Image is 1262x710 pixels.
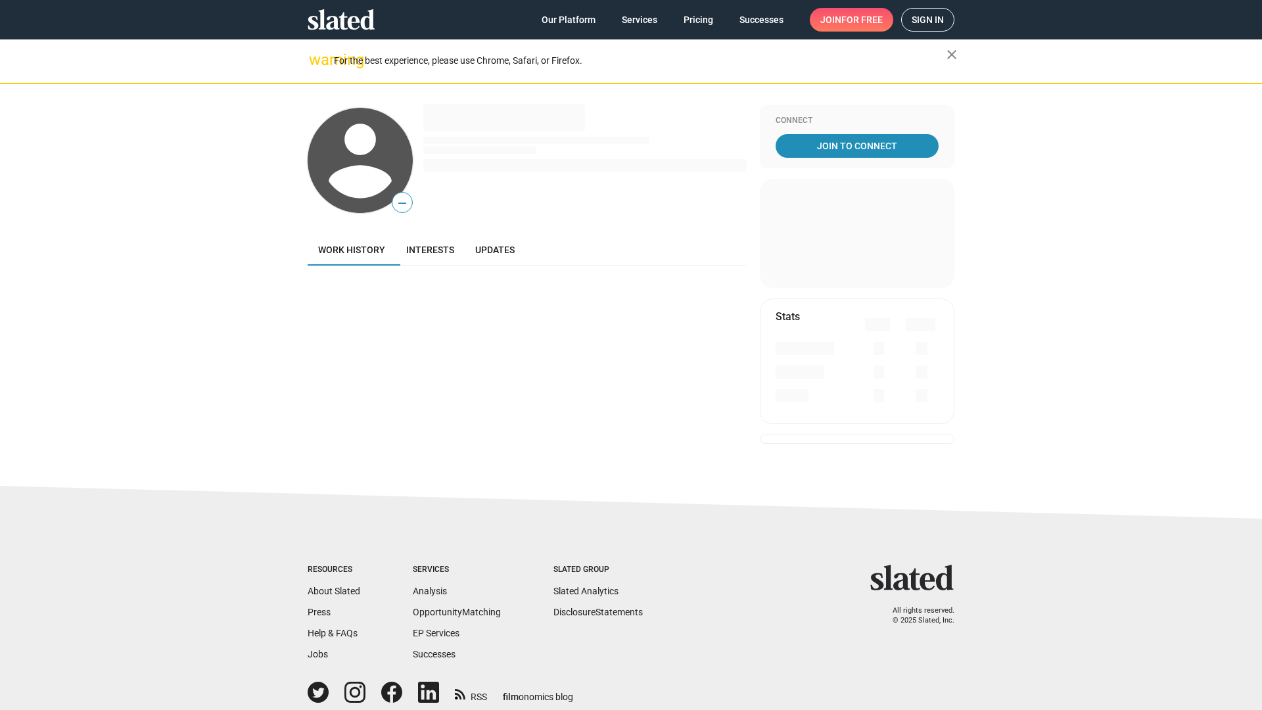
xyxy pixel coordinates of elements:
a: Slated Analytics [553,586,619,596]
span: for free [841,8,883,32]
span: Successes [739,8,783,32]
span: Updates [475,245,515,255]
div: Connect [776,116,939,126]
a: Services [611,8,668,32]
div: Services [413,565,501,575]
a: Pricing [673,8,724,32]
mat-icon: close [944,47,960,62]
a: Join To Connect [776,134,939,158]
span: — [392,195,412,212]
a: Analysis [413,586,447,596]
span: Our Platform [542,8,596,32]
span: Sign in [912,9,944,31]
span: Pricing [684,8,713,32]
p: All rights reserved. © 2025 Slated, Inc. [879,606,954,625]
a: Successes [413,649,456,659]
a: Jobs [308,649,328,659]
span: film [503,692,519,702]
mat-icon: warning [309,52,325,68]
a: RSS [455,683,487,703]
div: Slated Group [553,565,643,575]
span: Join To Connect [778,134,936,158]
a: Updates [465,234,525,266]
a: Our Platform [531,8,606,32]
span: Services [622,8,657,32]
a: Press [308,607,331,617]
a: Joinfor free [810,8,893,32]
a: Interests [396,234,465,266]
a: Help & FAQs [308,628,358,638]
a: EP Services [413,628,459,638]
span: Join [820,8,883,32]
div: Resources [308,565,360,575]
a: OpportunityMatching [413,607,501,617]
a: About Slated [308,586,360,596]
span: Interests [406,245,454,255]
div: For the best experience, please use Chrome, Safari, or Firefox. [334,52,947,70]
a: DisclosureStatements [553,607,643,617]
a: Sign in [901,8,954,32]
a: filmonomics blog [503,680,573,703]
span: Work history [318,245,385,255]
a: Work history [308,234,396,266]
a: Successes [729,8,794,32]
mat-card-title: Stats [776,310,800,323]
